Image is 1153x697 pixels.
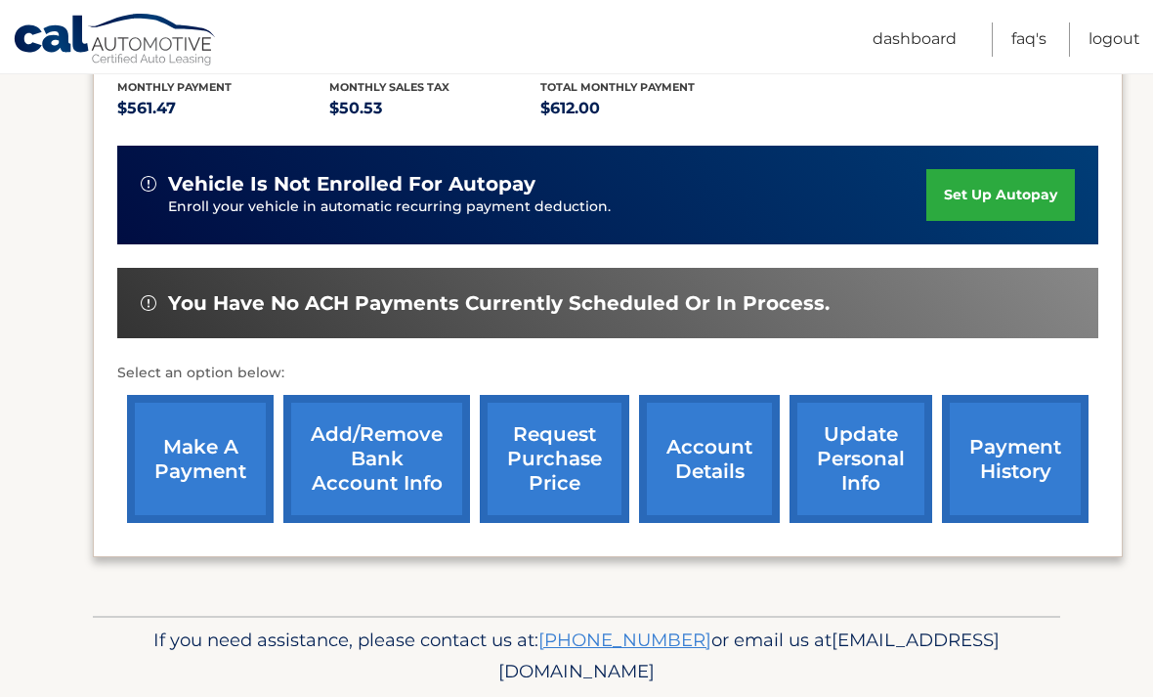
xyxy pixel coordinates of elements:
p: If you need assistance, please contact us at: or email us at [106,625,1047,687]
a: Logout [1089,22,1140,57]
a: [PHONE_NUMBER] [538,629,711,651]
a: Dashboard [873,22,957,57]
a: Add/Remove bank account info [283,395,470,523]
a: FAQ's [1011,22,1046,57]
img: alert-white.svg [141,295,156,311]
p: Select an option below: [117,362,1098,385]
span: [EMAIL_ADDRESS][DOMAIN_NAME] [498,629,1000,682]
a: make a payment [127,395,274,523]
a: update personal info [790,395,932,523]
span: You have no ACH payments currently scheduled or in process. [168,291,830,316]
a: request purchase price [480,395,629,523]
img: alert-white.svg [141,176,156,192]
a: payment history [942,395,1089,523]
span: vehicle is not enrolled for autopay [168,172,535,196]
a: account details [639,395,780,523]
p: $50.53 [329,95,541,122]
a: Cal Automotive [13,13,218,69]
span: Monthly sales Tax [329,80,449,94]
a: set up autopay [926,169,1075,221]
p: $561.47 [117,95,329,122]
span: Monthly Payment [117,80,232,94]
p: Enroll your vehicle in automatic recurring payment deduction. [168,196,926,218]
p: $612.00 [540,95,752,122]
span: Total Monthly Payment [540,80,695,94]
